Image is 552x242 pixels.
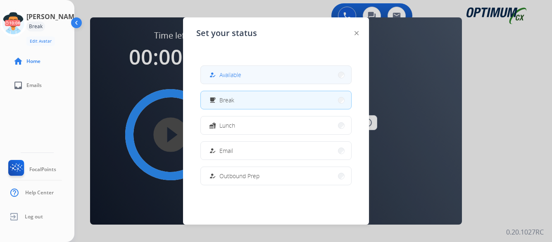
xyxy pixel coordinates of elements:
[219,146,233,155] span: Email
[26,82,42,89] span: Emails
[506,227,544,237] p: 0.20.1027RC
[209,172,216,179] mat-icon: how_to_reg
[26,12,80,22] h3: [PERSON_NAME]
[209,71,216,78] mat-icon: how_to_reg
[201,142,351,160] button: Email
[201,116,351,134] button: Lunch
[25,213,43,220] span: Log out
[196,27,257,39] span: Set your status
[219,96,234,104] span: Break
[29,166,56,173] span: FocalPoints
[26,58,40,65] span: Home
[25,189,54,196] span: Help Center
[13,56,23,66] mat-icon: home
[13,80,23,90] mat-icon: inbox
[209,147,216,154] mat-icon: how_to_reg
[201,66,351,84] button: Available
[26,36,55,46] button: Edit Avatar
[209,122,216,129] mat-icon: fastfood
[355,31,359,35] img: close-button
[201,91,351,109] button: Break
[201,167,351,185] button: Outbound Prep
[219,121,235,130] span: Lunch
[209,97,216,104] mat-icon: free_breakfast
[219,172,259,180] span: Outbound Prep
[26,22,45,31] div: Break
[219,70,241,79] span: Available
[7,160,56,179] a: FocalPoints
